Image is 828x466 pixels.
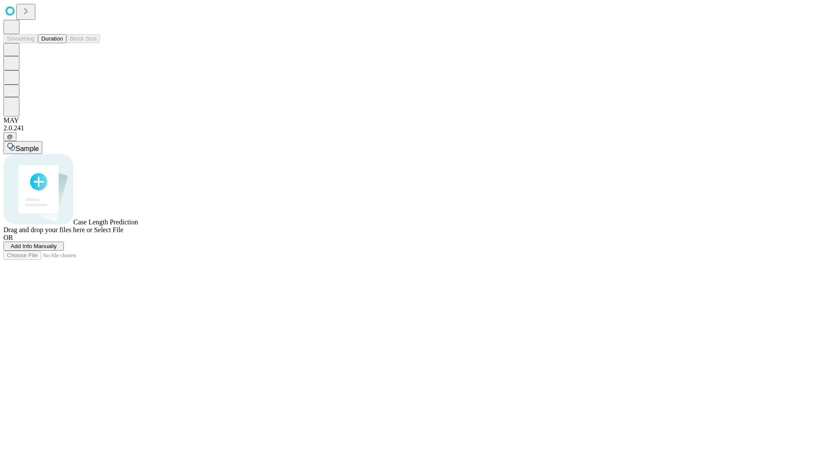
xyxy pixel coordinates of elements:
[3,34,38,43] button: Smoothing
[3,124,825,132] div: 2.0.241
[3,234,13,241] span: OR
[7,133,13,140] span: @
[3,226,92,233] span: Drag and drop your files here or
[38,34,66,43] button: Duration
[3,242,64,251] button: Add Info Manually
[16,145,39,152] span: Sample
[11,243,57,249] span: Add Info Manually
[3,116,825,124] div: MAY
[3,141,42,154] button: Sample
[66,34,100,43] button: Block Size
[3,132,16,141] button: @
[73,218,138,226] span: Case Length Prediction
[94,226,123,233] span: Select File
